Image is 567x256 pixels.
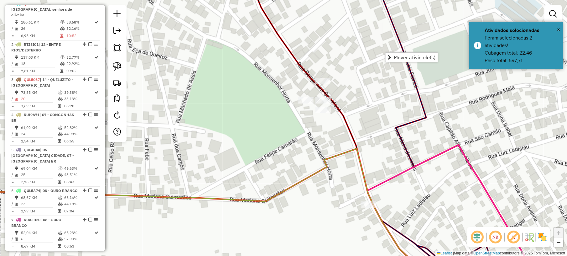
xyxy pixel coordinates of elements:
span: QUL4C40 [24,147,40,152]
td: 08:53 [64,243,94,250]
i: % de utilização do peso [58,91,63,94]
em: Opções [94,148,98,152]
a: Zoom out [554,237,563,247]
i: Distância Total [15,167,18,170]
em: Opções [94,113,98,116]
td: = [11,138,14,144]
span: 2 - [11,42,61,52]
span: Exibir rótulo [506,230,521,245]
a: Reroteirizar Sessão [111,109,123,123]
em: Finalizar rota [88,42,92,46]
span: | [453,251,454,255]
i: Rota otimizada [95,20,99,24]
td: 20 [21,96,58,102]
span: | 08 - OURO BRANCO [11,218,61,228]
i: Rota otimizada [95,56,99,59]
td: 8,67 KM [21,243,58,250]
i: % de utilização do peso [58,167,63,170]
td: 26 [21,25,60,32]
td: 6 [21,236,58,243]
span: RUA3B20 [24,218,40,222]
i: % de utilização da cubagem [60,62,65,66]
i: Total de Atividades [15,202,18,206]
a: Criar rota [110,76,124,90]
td: 44,98% [64,131,94,137]
i: Total de Atividades [15,27,18,30]
i: % de utilização da cubagem [58,237,63,241]
em: Finalizar rota [88,189,92,192]
a: Exibir filtros [547,8,559,20]
td: 2,54 KM [21,138,58,144]
i: % de utilização do peso [60,20,65,24]
em: Alterar sequência das rotas [83,113,86,116]
td: = [11,33,14,39]
a: Leaflet [437,251,452,255]
div: Atividade não roteirizada - MARCO ANTONIO MELO [315,78,330,84]
i: Tempo total em rota [58,245,61,248]
span: Ocultar NR [488,230,503,245]
td: 3,69 KM [21,103,58,109]
td: 2,76 KM [21,179,58,185]
span: 1 - [11,1,72,17]
em: Finalizar rota [88,218,92,222]
i: Distância Total [15,231,18,235]
td: 65,23% [64,230,94,236]
span: × [557,26,560,33]
td: 23 [21,201,58,207]
img: Criar rota [113,78,122,87]
td: 61,02 KM [21,125,58,131]
em: Alterar sequência das rotas [83,77,86,81]
td: 69,04 KM [21,165,58,172]
a: Exportar sessão [111,24,123,38]
i: Rota otimizada [95,91,99,94]
i: Total de Atividades [15,173,18,177]
em: Opções [94,42,98,46]
span: Ocultar deslocamento [470,230,485,245]
td: 180,61 KM [21,19,60,25]
i: Distância Total [15,91,18,94]
td: 07:04 [64,208,94,215]
span: 7 - [11,218,61,228]
i: % de utilização da cubagem [60,27,65,30]
a: Nova sessão e pesquisa [111,8,123,22]
em: Alterar sequência das rotas [83,189,86,192]
td: / [11,25,14,32]
i: Distância Total [15,196,18,200]
td: 10:52 [66,33,94,39]
td: 73,85 KM [21,89,58,96]
td: / [11,236,14,243]
td: 49,63% [64,165,94,172]
td: = [11,68,14,74]
i: Total de Atividades [15,132,18,136]
div: Map data © contributors,© 2025 TomTom, Microsoft [435,251,567,256]
em: Opções [94,77,98,81]
span: RTJ8I01 [24,42,39,47]
td: 06:43 [64,179,94,185]
i: Distância Total [15,56,18,59]
em: Opções [94,218,98,222]
span: | 08 - OURO BRANCO [40,188,78,193]
td: / [11,172,14,178]
td: 24 [21,131,58,137]
td: 68,67 KM [21,195,58,201]
td: 25 [21,172,58,178]
span: 6 - [11,188,78,193]
td: 43,51% [64,172,94,178]
td: 38,68% [66,19,94,25]
div: Atividades selecionadas [485,27,559,34]
i: Tempo total em rota [58,104,61,108]
div: Foram selecionadas 2 atividades! Cubagem total: 22,46 Peso total: 597,71 [485,34,559,64]
i: Total de Atividades [15,97,18,101]
i: Tempo total em rota [60,34,63,38]
span: QUL5A74 [24,188,40,193]
em: Alterar sequência das rotas [83,148,86,152]
em: Finalizar rota [88,77,92,81]
i: Rota otimizada [95,196,99,200]
i: % de utilização do peso [58,196,63,200]
span: | 06 - [GEOGRAPHIC_DATA] CIDADE, 07 - [GEOGRAPHIC_DATA] BR [11,147,74,163]
span: + [557,229,561,237]
i: % de utilização da cubagem [58,132,63,136]
span: − [557,238,561,246]
img: Selecionar atividades - laço [113,62,122,71]
em: Finalizar rota [88,148,92,152]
